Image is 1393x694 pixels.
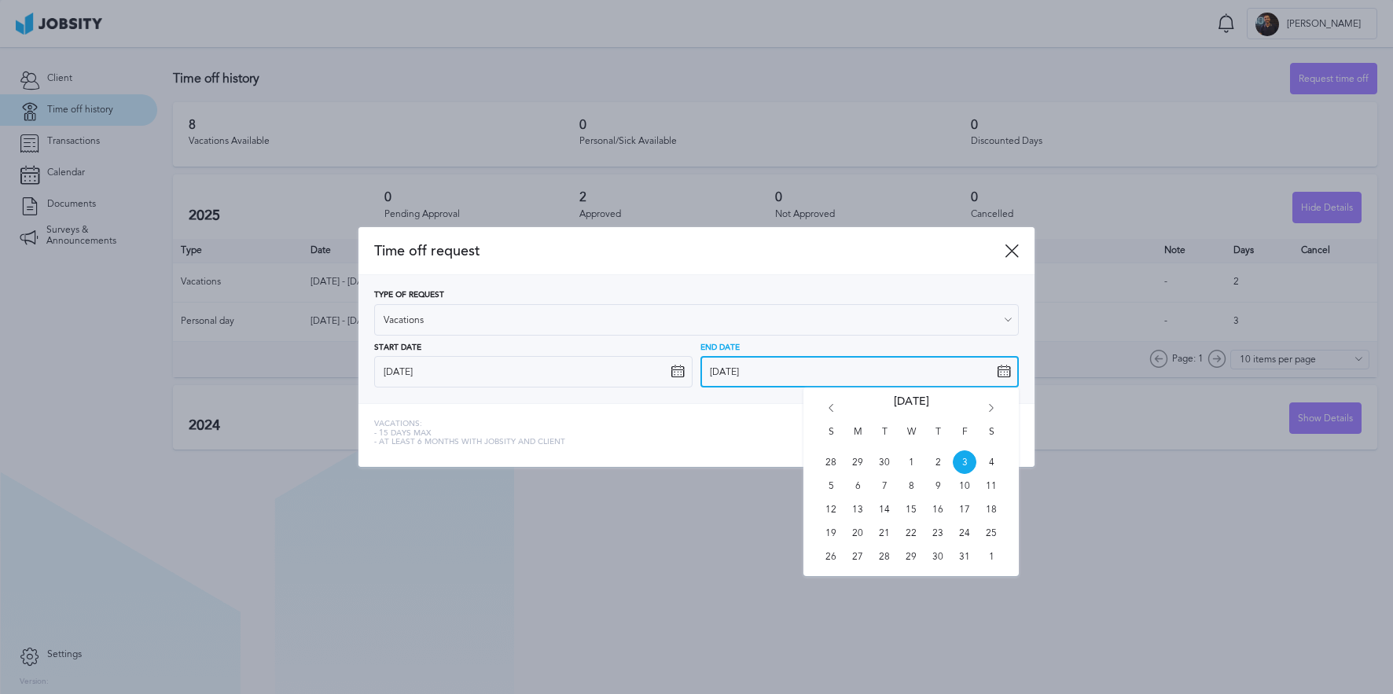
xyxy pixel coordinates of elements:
[873,545,896,568] span: Tue Oct 28 2025
[374,429,565,439] span: - 15 days max
[953,427,976,450] span: F
[953,474,976,498] span: Fri Oct 10 2025
[980,427,1003,450] span: S
[899,474,923,498] span: Wed Oct 08 2025
[700,343,740,353] span: End Date
[819,521,843,545] span: Sun Oct 19 2025
[819,427,843,450] span: S
[846,498,869,521] span: Mon Oct 13 2025
[374,438,565,447] span: - At least 6 months with jobsity and client
[819,545,843,568] span: Sun Oct 26 2025
[899,450,923,474] span: Wed Oct 01 2025
[980,545,1003,568] span: Sat Nov 01 2025
[374,291,444,300] span: Type of Request
[894,395,929,427] span: [DATE]
[953,545,976,568] span: Fri Oct 31 2025
[846,427,869,450] span: M
[980,521,1003,545] span: Sat Oct 25 2025
[926,450,950,474] span: Thu Oct 02 2025
[980,450,1003,474] span: Sat Oct 04 2025
[953,521,976,545] span: Fri Oct 24 2025
[899,427,923,450] span: W
[819,498,843,521] span: Sun Oct 12 2025
[899,545,923,568] span: Wed Oct 29 2025
[846,474,869,498] span: Mon Oct 06 2025
[899,521,923,545] span: Wed Oct 22 2025
[824,404,838,418] i: Go back 1 month
[926,427,950,450] span: T
[926,545,950,568] span: Thu Oct 30 2025
[873,521,896,545] span: Tue Oct 21 2025
[926,474,950,498] span: Thu Oct 09 2025
[873,427,896,450] span: T
[984,404,998,418] i: Go forward 1 month
[953,498,976,521] span: Fri Oct 17 2025
[846,521,869,545] span: Mon Oct 20 2025
[873,450,896,474] span: Tue Sep 30 2025
[980,498,1003,521] span: Sat Oct 18 2025
[846,545,869,568] span: Mon Oct 27 2025
[374,243,1005,259] span: Time off request
[873,474,896,498] span: Tue Oct 07 2025
[819,450,843,474] span: Sun Sep 28 2025
[899,498,923,521] span: Wed Oct 15 2025
[846,450,869,474] span: Mon Sep 29 2025
[926,521,950,545] span: Thu Oct 23 2025
[819,474,843,498] span: Sun Oct 05 2025
[953,450,976,474] span: Fri Oct 03 2025
[374,420,565,429] span: Vacations:
[873,498,896,521] span: Tue Oct 14 2025
[980,474,1003,498] span: Sat Oct 11 2025
[374,343,421,353] span: Start Date
[926,498,950,521] span: Thu Oct 16 2025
